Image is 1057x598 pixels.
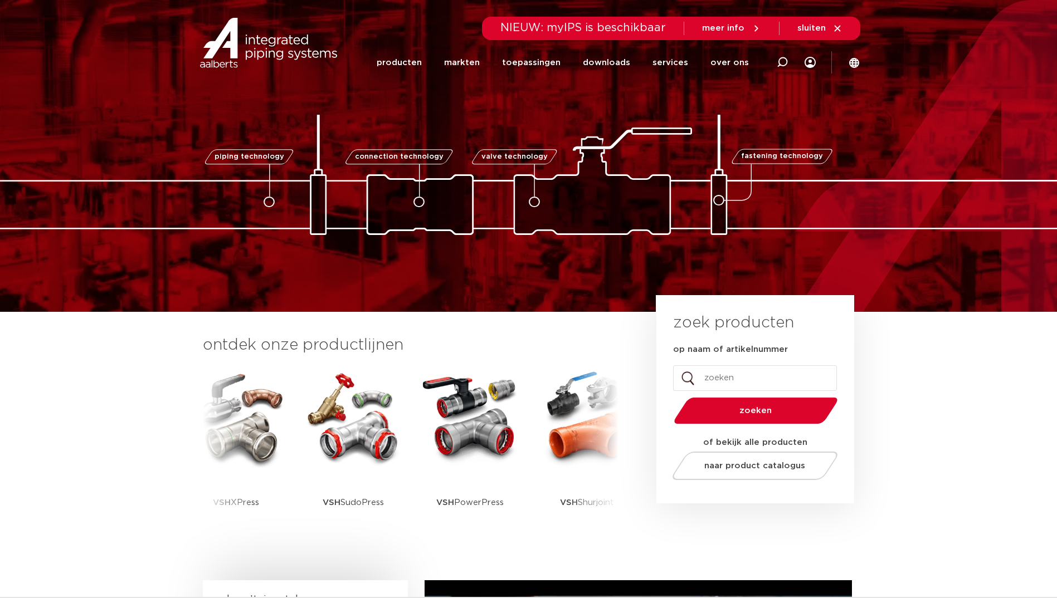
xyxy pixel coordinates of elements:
nav: Menu [377,40,749,85]
div: my IPS [805,40,816,85]
input: zoeken [673,365,837,391]
a: downloads [583,40,630,85]
span: NIEUW: myIPS is beschikbaar [500,22,666,33]
a: VSHPowerPress [420,367,520,537]
h3: ontdek onze productlijnen [203,334,618,356]
p: SudoPress [323,468,384,537]
p: XPress [213,468,259,537]
a: naar product catalogus [669,452,840,480]
a: VSHShurjoint [537,367,637,537]
a: VSHXPress [186,367,286,537]
span: connection technology [354,153,443,160]
span: valve technology [481,153,548,160]
a: sluiten [797,23,842,33]
a: over ons [710,40,749,85]
p: PowerPress [436,468,504,537]
span: fastening technology [741,153,823,160]
a: markten [444,40,480,85]
p: Shurjoint [560,468,614,537]
a: meer info [702,23,761,33]
button: zoeken [669,396,842,425]
span: sluiten [797,24,826,32]
h3: zoek producten [673,312,794,334]
strong: VSH [560,498,578,507]
strong: VSH [436,498,454,507]
label: op naam of artikelnummer [673,344,788,355]
strong: of bekijk alle producten [703,438,807,447]
a: toepassingen [502,40,561,85]
span: naar product catalogus [704,462,805,470]
span: meer info [702,24,744,32]
a: VSHSudoPress [303,367,403,537]
a: services [652,40,688,85]
strong: VSH [323,498,340,507]
span: piping technology [215,153,284,160]
strong: VSH [213,498,231,507]
span: zoeken [703,406,809,415]
a: producten [377,40,422,85]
